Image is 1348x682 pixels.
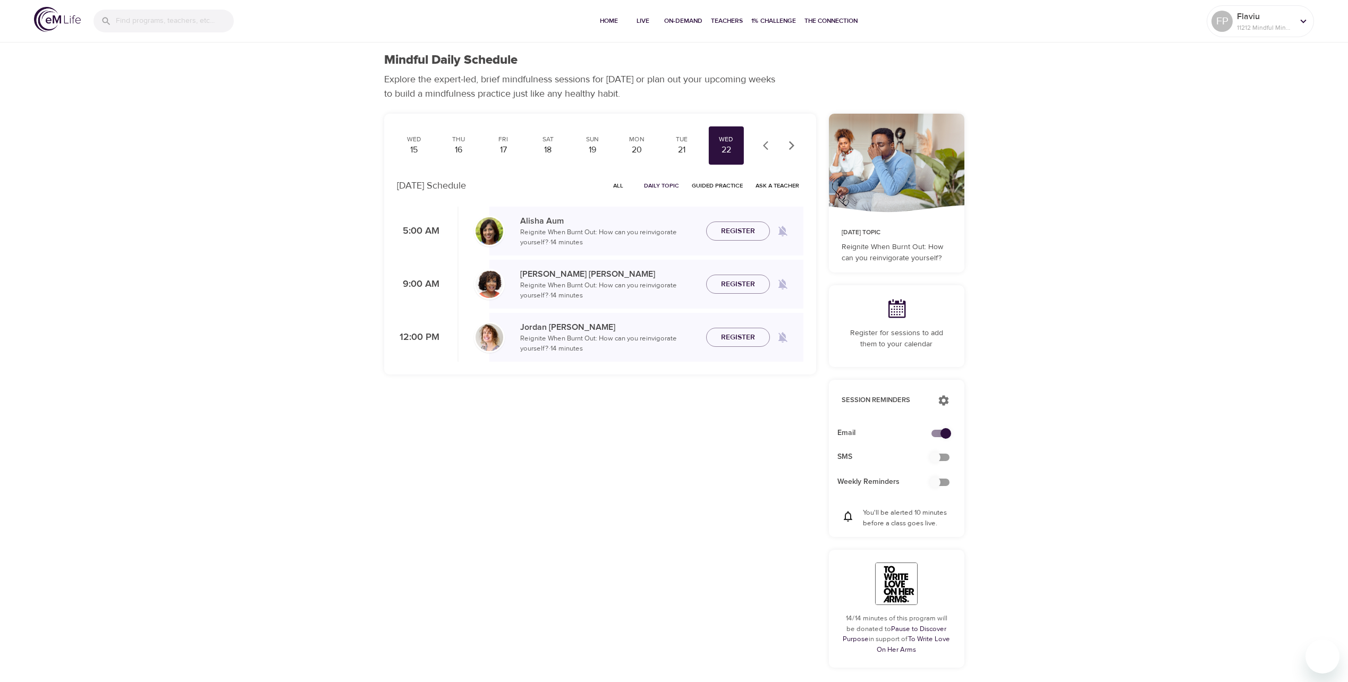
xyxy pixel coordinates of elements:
[640,177,683,194] button: Daily Topic
[706,328,770,347] button: Register
[713,135,740,144] div: Wed
[842,328,952,350] p: Register for sessions to add them to your calendar
[863,508,952,528] p: You'll be alerted 10 minutes before a class goes live.
[668,144,695,156] div: 21
[842,395,927,406] p: Session Reminders
[397,277,439,292] p: 9:00 AM
[401,144,428,156] div: 15
[624,135,650,144] div: Mon
[837,451,939,463] span: SMS
[535,135,561,144] div: Sat
[842,613,952,655] p: 14/14 minutes of this program will be donated to in support of
[842,242,952,264] p: Reignite When Burnt Out: How can you reinvigorate yourself?
[520,215,698,227] p: Alisha Aum
[843,625,946,644] a: Pause to Discover Purpose
[1305,640,1339,674] iframe: Button to launch messaging window
[877,635,950,654] a: To Write Love On Her Arms
[842,228,952,237] p: [DATE] Topic
[706,221,770,241] button: Register
[397,330,439,345] p: 12:00 PM
[520,280,698,301] p: Reignite When Burnt Out: How can you reinvigorate yourself? · 14 minutes
[579,135,606,144] div: Sun
[520,268,698,280] p: [PERSON_NAME] [PERSON_NAME]
[397,224,439,238] p: 5:00 AM
[397,178,466,193] p: [DATE] Schedule
[520,227,698,248] p: Reignite When Burnt Out: How can you reinvigorate yourself? · 14 minutes
[601,177,635,194] button: All
[476,323,503,351] img: Jordan-Whitehead.jpg
[770,218,795,244] span: Remind me when a class goes live every Wednesday at 5:00 AM
[713,144,740,156] div: 22
[644,181,679,191] span: Daily Topic
[1237,23,1293,32] p: 11212 Mindful Minutes
[1211,11,1233,32] div: FP
[721,225,755,238] span: Register
[837,476,939,488] span: Weekly Reminders
[384,53,518,68] h1: Mindful Daily Schedule
[770,325,795,350] span: Remind me when a class goes live every Wednesday at 12:00 PM
[688,177,747,194] button: Guided Practice
[401,135,428,144] div: Wed
[630,15,656,27] span: Live
[596,15,622,27] span: Home
[692,181,743,191] span: Guided Practice
[520,321,698,334] p: Jordan [PERSON_NAME]
[837,428,939,439] span: Email
[116,10,234,32] input: Find programs, teachers, etc...
[751,15,796,27] span: 1% Challenge
[721,278,755,291] span: Register
[706,275,770,294] button: Register
[770,271,795,297] span: Remind me when a class goes live every Wednesday at 9:00 AM
[711,15,743,27] span: Teachers
[445,135,472,144] div: Thu
[520,334,698,354] p: Reignite When Burnt Out: How can you reinvigorate yourself? · 14 minutes
[490,135,516,144] div: Fri
[668,135,695,144] div: Tue
[624,144,650,156] div: 20
[476,217,503,245] img: Alisha%20Aum%208-9-21.jpg
[606,181,631,191] span: All
[664,15,702,27] span: On-Demand
[384,72,783,101] p: Explore the expert-led, brief mindfulness sessions for [DATE] or plan out your upcoming weeks to ...
[804,15,858,27] span: The Connection
[445,144,472,156] div: 16
[535,144,561,156] div: 18
[579,144,606,156] div: 19
[721,331,755,344] span: Register
[34,7,81,32] img: logo
[490,144,516,156] div: 17
[751,177,803,194] button: Ask a Teacher
[756,181,799,191] span: Ask a Teacher
[1237,10,1293,23] p: Flaviu
[476,270,503,298] img: Janet_Jackson-min.jpg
